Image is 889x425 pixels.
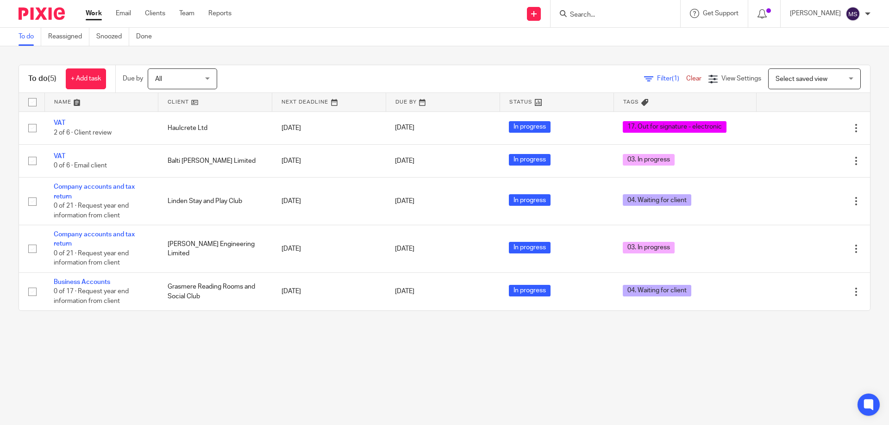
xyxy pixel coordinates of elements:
span: 0 of 21 · Request year end information from client [54,250,129,266]
a: VAT [54,153,65,160]
a: Email [116,9,131,18]
span: In progress [509,154,551,166]
span: 03. In progress [623,154,675,166]
td: [DATE] [272,178,386,225]
span: [DATE] [395,289,414,295]
a: Reports [208,9,232,18]
p: Due by [123,74,143,83]
span: Select saved view [776,76,827,82]
span: 0 of 6 · Email client [54,162,107,169]
a: Snoozed [96,28,129,46]
a: To do [19,28,41,46]
span: View Settings [721,75,761,82]
a: Business Accounts [54,279,110,285]
span: 03. In progress [623,242,675,253]
td: Linden Stay and Play Club [158,178,272,225]
span: [DATE] [395,125,414,131]
a: Done [136,28,159,46]
span: (5) [48,75,56,82]
td: Haulcrete Ltd [158,111,272,144]
span: 04. Waiting for client [623,285,691,296]
a: Clients [145,9,165,18]
span: In progress [509,194,551,206]
td: [PERSON_NAME] Engineering Limited [158,225,272,273]
a: Company accounts and tax return [54,184,135,199]
span: In progress [509,242,551,253]
span: All [155,76,162,82]
span: 0 of 17 · Request year end information from client [54,288,129,304]
span: Tags [623,99,639,105]
p: [PERSON_NAME] [790,9,841,18]
span: [DATE] [395,246,414,252]
a: Work [86,9,102,18]
td: Balti [PERSON_NAME] Limited [158,144,272,177]
img: svg%3E [845,6,860,21]
span: 17. Out for signature - electronic [623,121,726,133]
span: 04. Waiting for client [623,194,691,206]
span: (1) [672,75,679,82]
td: [DATE] [272,225,386,273]
span: In progress [509,121,551,133]
h1: To do [28,74,56,84]
span: 0 of 21 · Request year end information from client [54,203,129,219]
img: Pixie [19,7,65,20]
a: Clear [686,75,701,82]
td: [DATE] [272,111,386,144]
a: Team [179,9,194,18]
span: [DATE] [395,198,414,204]
span: Get Support [703,10,739,17]
span: Filter [657,75,686,82]
td: [DATE] [272,144,386,177]
span: [DATE] [395,158,414,164]
td: Grasmere Reading Rooms and Social Club [158,272,272,310]
a: VAT [54,120,65,126]
a: Company accounts and tax return [54,231,135,247]
td: [DATE] [272,272,386,310]
a: + Add task [66,68,106,89]
input: Search [569,11,652,19]
span: 2 of 6 · Client review [54,129,112,136]
span: In progress [509,285,551,296]
a: Reassigned [48,28,89,46]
